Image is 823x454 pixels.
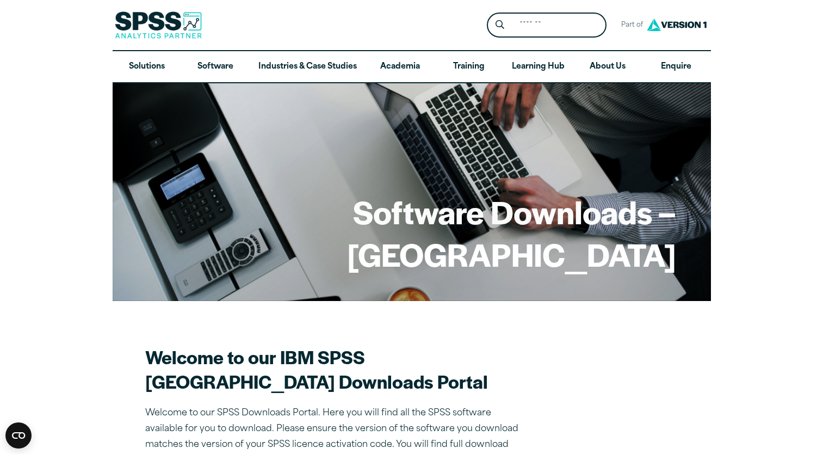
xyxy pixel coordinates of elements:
[113,51,181,83] a: Solutions
[145,345,526,394] h2: Welcome to our IBM SPSS [GEOGRAPHIC_DATA] Downloads Portal
[503,51,573,83] a: Learning Hub
[644,15,709,35] img: Version1 Logo
[250,51,366,83] a: Industries & Case Studies
[642,51,710,83] a: Enquire
[615,17,644,33] span: Part of
[113,51,711,83] nav: Desktop version of site main menu
[366,51,434,83] a: Academia
[147,191,676,275] h1: Software Downloads – [GEOGRAPHIC_DATA]
[490,15,510,35] button: Search magnifying glass icon
[115,11,202,39] img: SPSS Analytics Partner
[573,51,642,83] a: About Us
[487,13,607,38] form: Site Header Search Form
[496,20,504,29] svg: Search magnifying glass icon
[434,51,503,83] a: Training
[181,51,250,83] a: Software
[5,422,32,449] button: Open CMP widget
